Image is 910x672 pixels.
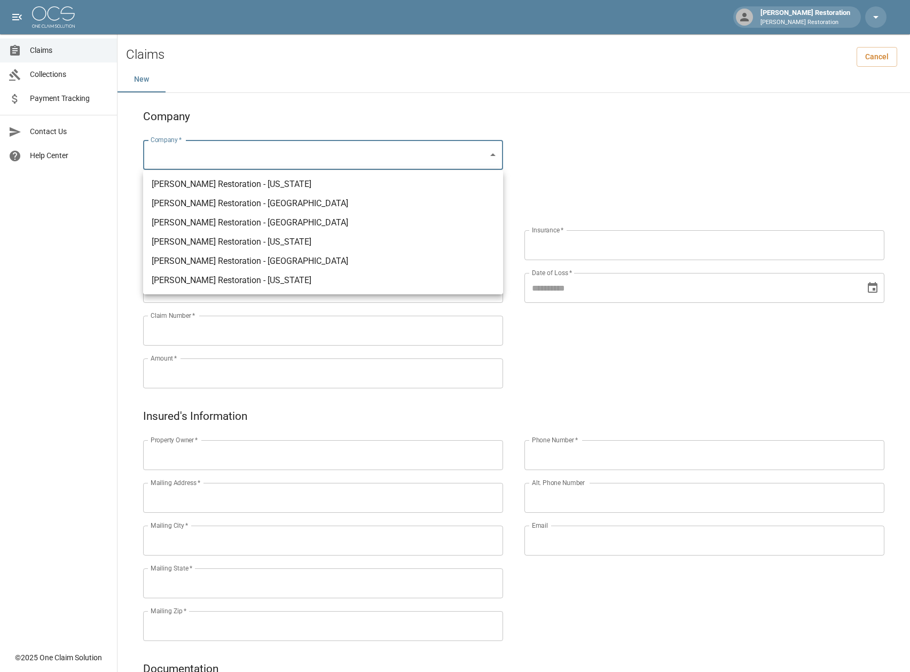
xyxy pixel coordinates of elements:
[143,175,503,194] li: [PERSON_NAME] Restoration - [US_STATE]
[143,194,503,213] li: [PERSON_NAME] Restoration - [GEOGRAPHIC_DATA]
[143,271,503,290] li: [PERSON_NAME] Restoration - [US_STATE]
[143,232,503,252] li: [PERSON_NAME] Restoration - [US_STATE]
[143,213,503,232] li: [PERSON_NAME] Restoration - [GEOGRAPHIC_DATA]
[143,252,503,271] li: [PERSON_NAME] Restoration - [GEOGRAPHIC_DATA]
